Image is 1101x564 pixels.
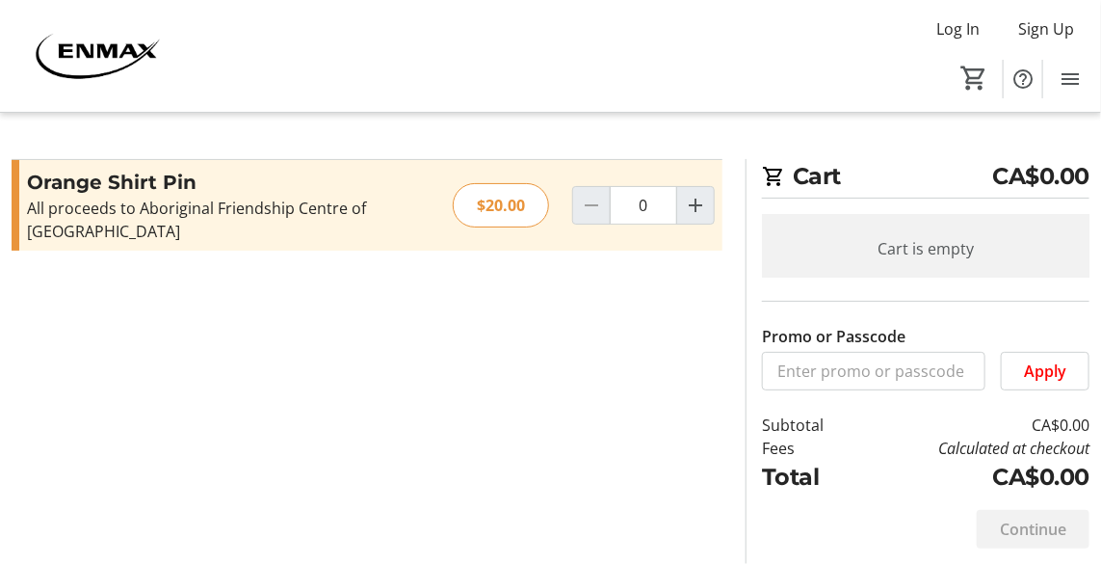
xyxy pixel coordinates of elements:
[856,437,1089,460] td: Calculated at checkout
[993,159,1090,194] span: CA$0.00
[957,61,991,95] button: Cart
[1003,13,1089,44] button: Sign Up
[1001,352,1089,390] button: Apply
[762,460,856,495] td: Total
[856,414,1089,437] td: CA$0.00
[762,325,905,348] label: Promo or Passcode
[762,352,985,390] input: Enter promo or passcode
[27,168,430,197] h3: Orange Shirt Pin
[27,197,430,243] div: All proceeds to Aboriginal Friendship Centre of [GEOGRAPHIC_DATA]
[762,437,856,460] td: Fees
[921,13,995,44] button: Log In
[677,187,714,224] button: Increment by one
[1018,17,1074,40] span: Sign Up
[1004,60,1042,98] button: Help
[12,8,183,104] img: ENMAX 's Logo
[856,460,1089,495] td: CA$0.00
[762,214,1089,283] div: Cart is empty
[1024,360,1066,383] span: Apply
[1051,60,1089,98] button: Menu
[936,17,980,40] span: Log In
[610,186,677,225] input: Orange Shirt Pin Quantity
[762,414,856,437] td: Subtotal
[453,183,549,228] div: $20.00
[762,159,1089,199] h2: Cart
